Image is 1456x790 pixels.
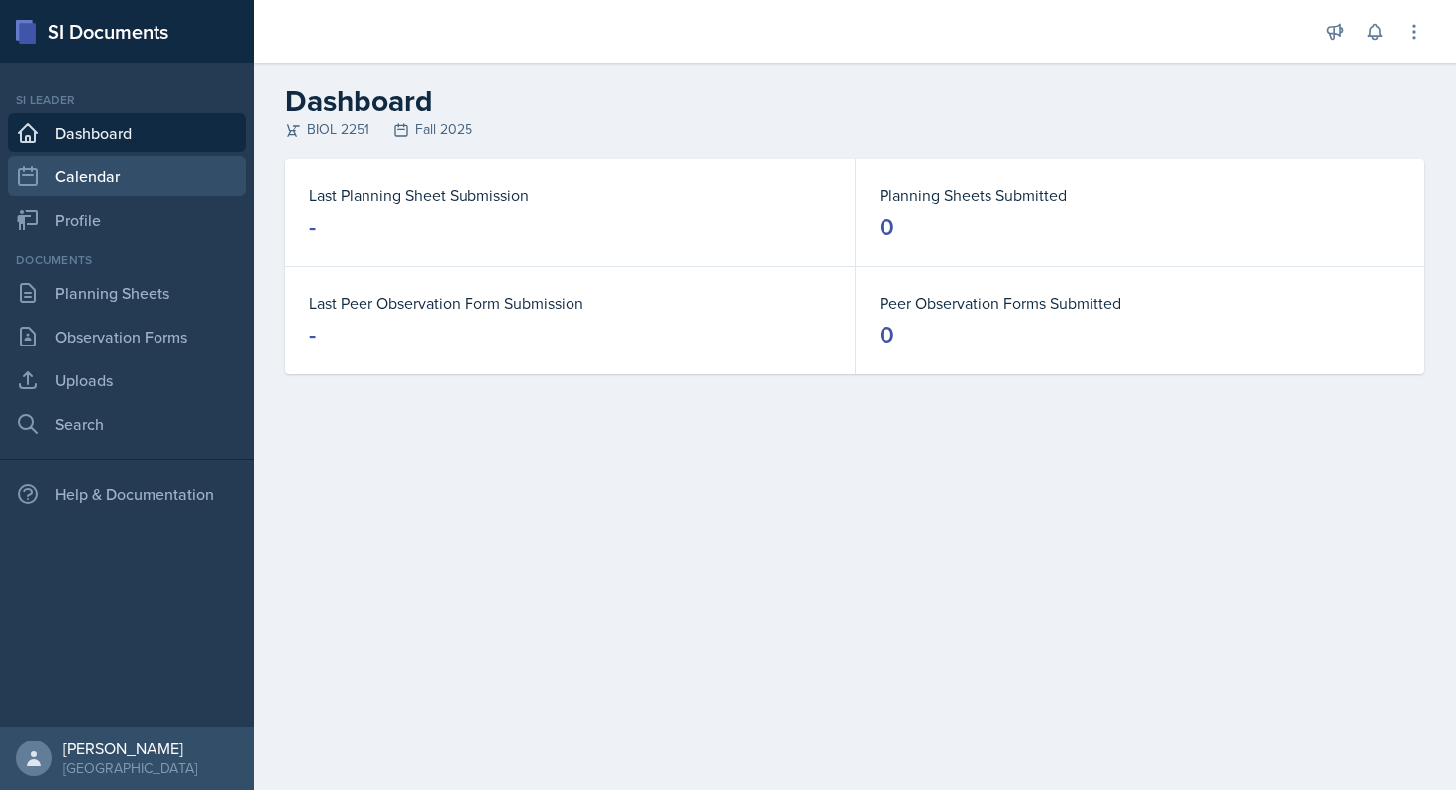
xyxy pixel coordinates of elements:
a: Dashboard [8,113,246,152]
div: Si leader [8,91,246,109]
a: Calendar [8,156,246,196]
a: Profile [8,200,246,240]
div: - [309,211,316,243]
dt: Last Peer Observation Form Submission [309,291,831,315]
div: Help & Documentation [8,474,246,514]
div: [GEOGRAPHIC_DATA] [63,758,197,778]
h2: Dashboard [285,83,1424,119]
dt: Planning Sheets Submitted [880,183,1401,207]
a: Planning Sheets [8,273,246,313]
div: [PERSON_NAME] [63,739,197,758]
div: - [309,319,316,350]
a: Uploads [8,360,246,400]
dt: Last Planning Sheet Submission [309,183,831,207]
a: Observation Forms [8,317,246,356]
a: Search [8,404,246,444]
dt: Peer Observation Forms Submitted [880,291,1401,315]
div: BIOL 2251 Fall 2025 [285,119,1424,140]
div: 0 [880,319,894,350]
div: 0 [880,211,894,243]
div: Documents [8,251,246,269]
